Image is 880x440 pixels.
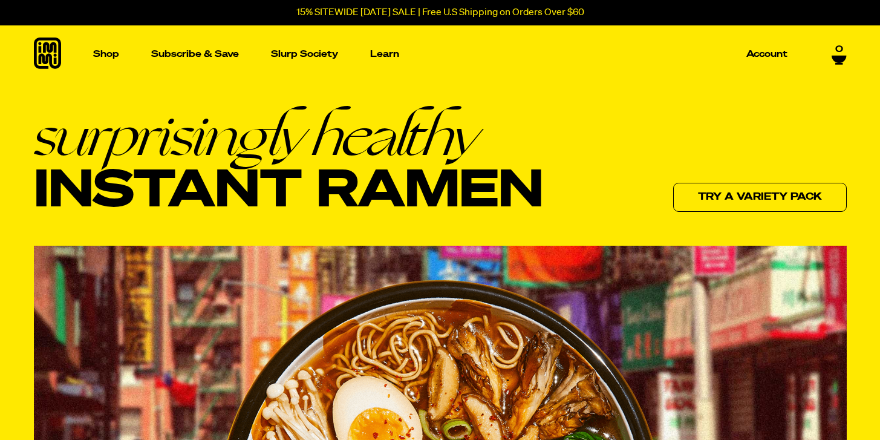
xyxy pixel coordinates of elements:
[151,50,239,59] p: Subscribe & Save
[271,50,338,59] p: Slurp Society
[34,107,544,164] em: surprisingly healthy
[746,50,787,59] p: Account
[88,25,124,83] a: Shop
[34,107,544,220] h1: Instant Ramen
[266,45,343,64] a: Slurp Society
[370,50,399,59] p: Learn
[88,25,792,83] nav: Main navigation
[93,50,119,59] p: Shop
[673,183,847,212] a: Try a variety pack
[296,7,584,18] p: 15% SITEWIDE [DATE] SALE | Free U.S Shipping on Orders Over $60
[365,25,404,83] a: Learn
[835,44,843,54] span: 0
[741,45,792,64] a: Account
[832,44,847,64] a: 0
[146,45,244,64] a: Subscribe & Save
